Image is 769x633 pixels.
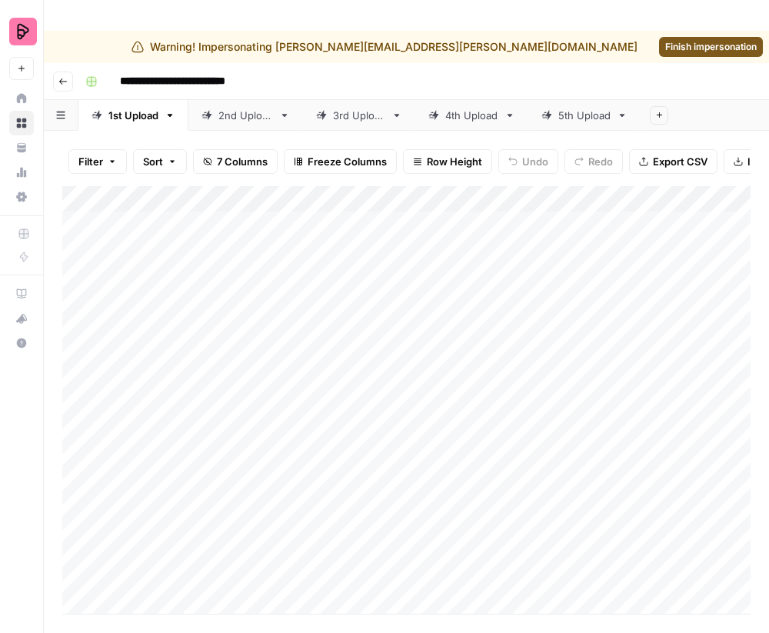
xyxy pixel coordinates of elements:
[9,331,34,355] button: Help + Support
[78,154,103,169] span: Filter
[415,100,528,131] a: 4th Upload
[303,100,415,131] a: 3rd Upload
[218,108,273,123] div: 2nd Upload
[9,12,34,51] button: Workspace: Preply
[522,154,548,169] span: Undo
[9,306,34,331] button: What's new?
[217,154,268,169] span: 7 Columns
[445,108,498,123] div: 4th Upload
[68,149,127,174] button: Filter
[143,154,163,169] span: Sort
[659,37,763,57] a: Finish impersonation
[9,86,34,111] a: Home
[9,111,34,135] a: Browse
[498,149,558,174] button: Undo
[9,185,34,209] a: Settings
[108,108,158,123] div: 1st Upload
[78,100,188,131] a: 1st Upload
[188,100,303,131] a: 2nd Upload
[308,154,387,169] span: Freeze Columns
[133,149,187,174] button: Sort
[9,135,34,160] a: Your Data
[333,108,385,123] div: 3rd Upload
[528,100,641,131] a: 5th Upload
[588,154,613,169] span: Redo
[10,307,33,330] div: What's new?
[653,154,707,169] span: Export CSV
[403,149,492,174] button: Row Height
[9,282,34,306] a: AirOps Academy
[9,160,34,185] a: Usage
[131,39,638,55] div: Warning! Impersonating [PERSON_NAME][EMAIL_ADDRESS][PERSON_NAME][DOMAIN_NAME]
[558,108,611,123] div: 5th Upload
[284,149,397,174] button: Freeze Columns
[564,149,623,174] button: Redo
[9,18,37,45] img: Preply Logo
[629,149,717,174] button: Export CSV
[427,154,482,169] span: Row Height
[193,149,278,174] button: 7 Columns
[665,40,757,54] span: Finish impersonation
